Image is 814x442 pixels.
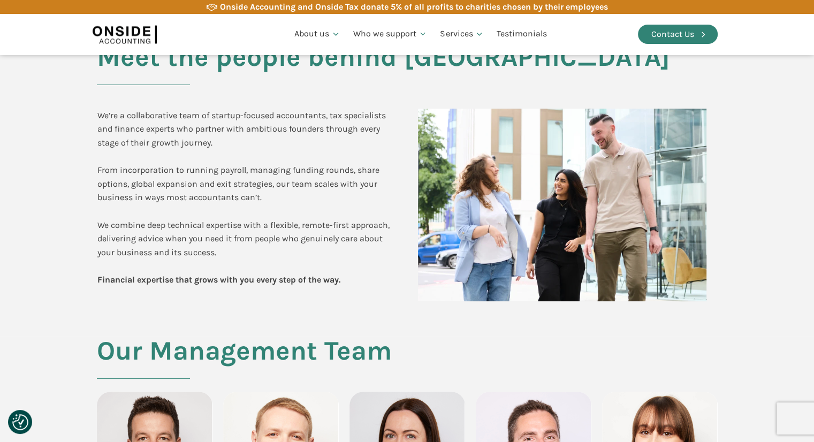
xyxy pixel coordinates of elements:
[651,27,694,41] div: Contact Us
[288,16,347,52] a: About us
[12,414,28,430] button: Consent Preferences
[97,42,718,85] h2: Meet the people behind [GEOGRAPHIC_DATA]
[347,16,434,52] a: Who we support
[433,16,490,52] a: Services
[12,414,28,430] img: Revisit consent button
[97,275,340,285] b: Financial expertise that grows with you every step of the way.
[638,25,718,44] a: Contact Us
[97,109,397,287] div: We’re a collaborative team of startup-focused accountants, tax specialists and finance experts wh...
[490,16,553,52] a: Testimonials
[93,22,157,47] img: Onside Accounting
[97,336,392,392] h2: Our Management Team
